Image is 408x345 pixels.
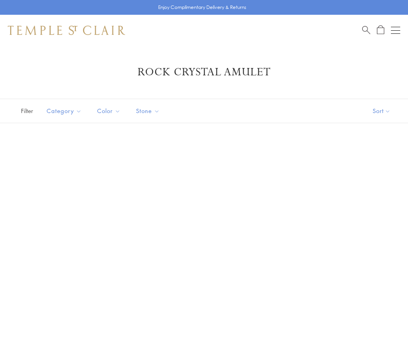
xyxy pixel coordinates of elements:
[355,99,408,123] button: Show sort by
[19,65,389,79] h1: Rock Crystal Amulet
[91,102,126,120] button: Color
[93,106,126,116] span: Color
[377,25,384,35] a: Open Shopping Bag
[158,3,246,11] p: Enjoy Complimentary Delivery & Returns
[132,106,166,116] span: Stone
[8,26,125,35] img: Temple St. Clair
[43,106,87,116] span: Category
[391,26,400,35] button: Open navigation
[362,25,370,35] a: Search
[130,102,166,120] button: Stone
[41,102,87,120] button: Category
